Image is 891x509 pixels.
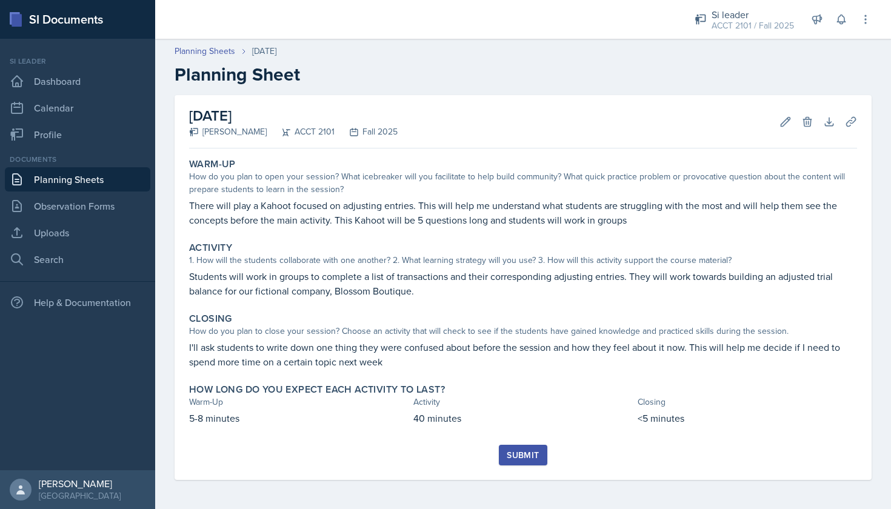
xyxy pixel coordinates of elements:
a: Dashboard [5,69,150,93]
p: <5 minutes [638,411,857,425]
a: Calendar [5,96,150,120]
div: Warm-Up [189,396,409,408]
label: Closing [189,313,232,325]
div: Documents [5,154,150,165]
div: [PERSON_NAME] [189,125,267,138]
div: Si leader [712,7,794,22]
div: Submit [507,450,539,460]
p: Students will work in groups to complete a list of transactions and their corresponding adjusting... [189,269,857,298]
label: Activity [189,242,232,254]
div: [DATE] [252,45,276,58]
div: Si leader [5,56,150,67]
p: 40 minutes [413,411,633,425]
div: Help & Documentation [5,290,150,314]
h2: [DATE] [189,105,398,127]
a: Planning Sheets [175,45,235,58]
div: ACCT 2101 / Fall 2025 [712,19,794,32]
div: Activity [413,396,633,408]
a: Planning Sheets [5,167,150,191]
a: Search [5,247,150,271]
a: Profile [5,122,150,147]
div: Fall 2025 [335,125,398,138]
div: How do you plan to open your session? What icebreaker will you facilitate to help build community... [189,170,857,196]
p: I'll ask students to write down one thing they were confused about before the session and how the... [189,340,857,369]
div: 1. How will the students collaborate with one another? 2. What learning strategy will you use? 3.... [189,254,857,267]
div: [PERSON_NAME] [39,477,121,490]
div: Closing [638,396,857,408]
a: Uploads [5,221,150,245]
p: 5-8 minutes [189,411,409,425]
button: Submit [499,445,547,465]
p: There will play a Kahoot focused on adjusting entries. This will help me understand what students... [189,198,857,227]
div: [GEOGRAPHIC_DATA] [39,490,121,502]
label: How long do you expect each activity to last? [189,384,445,396]
a: Observation Forms [5,194,150,218]
div: How do you plan to close your session? Choose an activity that will check to see if the students ... [189,325,857,338]
div: ACCT 2101 [267,125,335,138]
label: Warm-Up [189,158,236,170]
h2: Planning Sheet [175,64,872,85]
